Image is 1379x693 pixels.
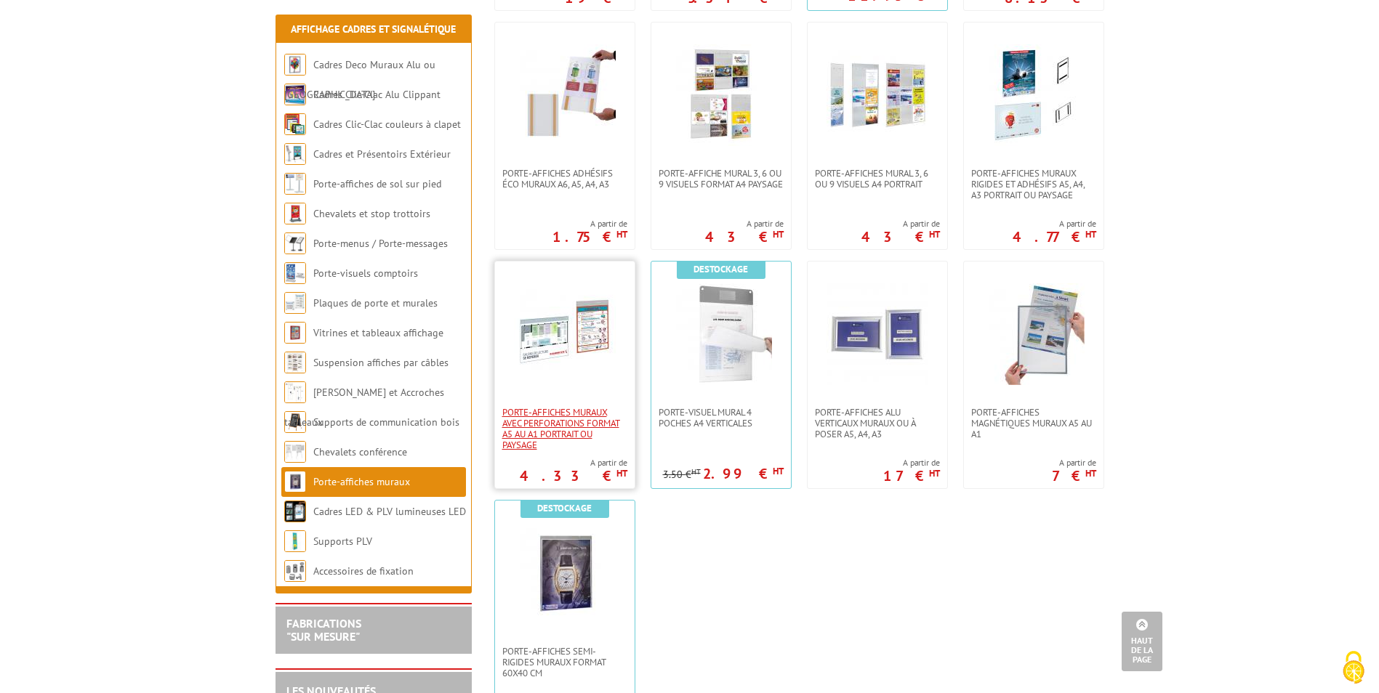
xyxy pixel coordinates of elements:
[502,168,627,190] span: Porte-affiches adhésifs éco muraux A6, A5, A4, A3
[284,560,306,582] img: Accessoires de fixation
[1122,612,1162,671] a: Haut de la page
[313,118,461,131] a: Cadres Clic-Clac couleurs à clapet
[502,646,627,678] span: Porte-affiches semi-rigides muraux format 60x40 cm
[861,232,940,241] p: 43 €
[616,467,627,479] sup: HT
[284,232,306,254] img: Porte-menus / Porte-messages
[284,54,306,76] img: Cadres Deco Muraux Alu ou Bois
[705,218,784,230] span: A partir de
[1052,457,1096,469] span: A partir de
[284,441,306,463] img: Chevalets conférence
[929,467,940,479] sup: HT
[773,465,784,477] sup: HT
[284,262,306,284] img: Porte-visuels comptoirs
[971,168,1096,200] span: Porte-affiches muraux rigides et adhésifs A5, A4, A3 portrait ou paysage
[514,283,616,385] img: Porte-affiches muraux avec perforations format A5 au A1 portrait ou paysage
[693,263,748,275] b: Destockage
[313,296,438,309] a: Plaques de porte et murales
[284,381,306,403] img: Cimaises et Accroches tableaux
[537,502,592,514] b: Destockage
[520,471,627,480] p: 4.33 €
[495,168,635,190] a: Porte-affiches adhésifs éco muraux A6, A5, A4, A3
[520,457,627,469] span: A partir de
[651,168,791,190] a: Porte-affiche mural 3, 6 ou 9 visuels format A4 paysage
[284,352,306,373] img: Suspension affiches par câbles
[313,356,449,369] a: Suspension affiches par câbles
[552,218,627,230] span: A partir de
[659,407,784,429] span: Porte-Visuel mural 4 poches A4 verticales
[313,475,410,488] a: Porte-affiches muraux
[691,466,701,477] sup: HT
[616,228,627,240] sup: HT
[284,530,306,552] img: Supports PLV
[651,407,791,429] a: Porte-Visuel mural 4 poches A4 verticales
[313,326,443,339] a: Vitrines et tableaux affichage
[284,203,306,224] img: Chevalets et stop trottoirs
[827,283,928,385] img: Porte-affiches alu verticaux muraux ou à poser A5, A4, A3
[659,168,784,190] span: Porte-affiche mural 3, 6 ou 9 visuels format A4 paysage
[1328,644,1379,693] button: Cookies (fenêtre modale)
[284,58,435,101] a: Cadres Deco Muraux Alu ou [GEOGRAPHIC_DATA]
[663,469,701,480] p: 3.50 €
[705,232,784,241] p: 43 €
[284,292,306,314] img: Plaques de porte et murales
[291,23,456,36] a: Affichage Cadres et Signalétique
[313,564,414,577] a: Accessoires de fixation
[286,616,361,644] a: FABRICATIONS"Sur Mesure"
[313,535,372,548] a: Supports PLV
[1335,649,1372,686] img: Cookies (fenêtre modale)
[964,407,1103,439] a: Porte-affiches magnétiques muraux A5 au A1
[313,177,441,190] a: Porte-affiches de sol sur pied
[1013,218,1096,230] span: A partir de
[313,237,448,250] a: Porte-menus / Porte-messages
[964,168,1103,200] a: Porte-affiches muraux rigides et adhésifs A5, A4, A3 portrait ou paysage
[983,283,1085,385] img: Porte-affiches magnétiques muraux A5 au A1
[971,407,1096,439] span: Porte-affiches magnétiques muraux A5 au A1
[827,44,928,146] img: Porte-affiches mural 3, 6 ou 9 visuels A4 portrait
[1013,232,1096,241] p: 4.77 €
[670,44,772,146] img: Porte-affiche mural 3, 6 ou 9 visuels format A4 paysage
[815,168,940,190] span: Porte-affiches mural 3, 6 ou 9 visuels A4 portrait
[495,646,635,678] a: Porte-affiches semi-rigides muraux format 60x40 cm
[929,228,940,240] sup: HT
[1085,228,1096,240] sup: HT
[773,228,784,240] sup: HT
[284,143,306,165] img: Cadres et Présentoirs Extérieur
[284,386,444,429] a: [PERSON_NAME] et Accroches tableaux
[284,500,306,522] img: Cadres LED & PLV lumineuses LED
[502,407,627,450] span: Porte-affiches muraux avec perforations format A5 au A1 portrait ou paysage
[313,147,451,161] a: Cadres et Présentoirs Extérieur
[284,113,306,135] img: Cadres Clic-Clac couleurs à clapet
[313,416,459,429] a: Supports de communication bois
[983,44,1085,146] img: Porte-affiches muraux rigides et adhésifs A5, A4, A3 portrait ou paysage
[284,173,306,195] img: Porte-affiches de sol sur pied
[808,168,947,190] a: Porte-affiches mural 3, 6 ou 9 visuels A4 portrait
[861,218,940,230] span: A partir de
[552,232,627,241] p: 1.75 €
[883,471,940,480] p: 17 €
[703,469,784,478] p: 2.99 €
[670,283,772,385] img: Porte-Visuel mural 4 poches A4 verticales
[815,407,940,439] span: Porte-affiches alu verticaux muraux ou à poser A5, A4, A3
[808,407,947,439] a: Porte-affiches alu verticaux muraux ou à poser A5, A4, A3
[1085,467,1096,479] sup: HT
[883,457,940,469] span: A partir de
[313,207,430,220] a: Chevalets et stop trottoirs
[313,445,407,458] a: Chevalets conférence
[514,44,616,146] img: Porte-affiches adhésifs éco muraux A6, A5, A4, A3
[284,471,306,493] img: Porte-affiches muraux
[514,522,616,624] img: Porte-affiches semi-rigides muraux format 60x40 cm
[284,322,306,344] img: Vitrines et tableaux affichage
[313,88,441,101] a: Cadres Clic-Clac Alu Clippant
[313,267,418,280] a: Porte-visuels comptoirs
[1052,471,1096,480] p: 7 €
[495,407,635,450] a: Porte-affiches muraux avec perforations format A5 au A1 portrait ou paysage
[313,505,466,518] a: Cadres LED & PLV lumineuses LED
